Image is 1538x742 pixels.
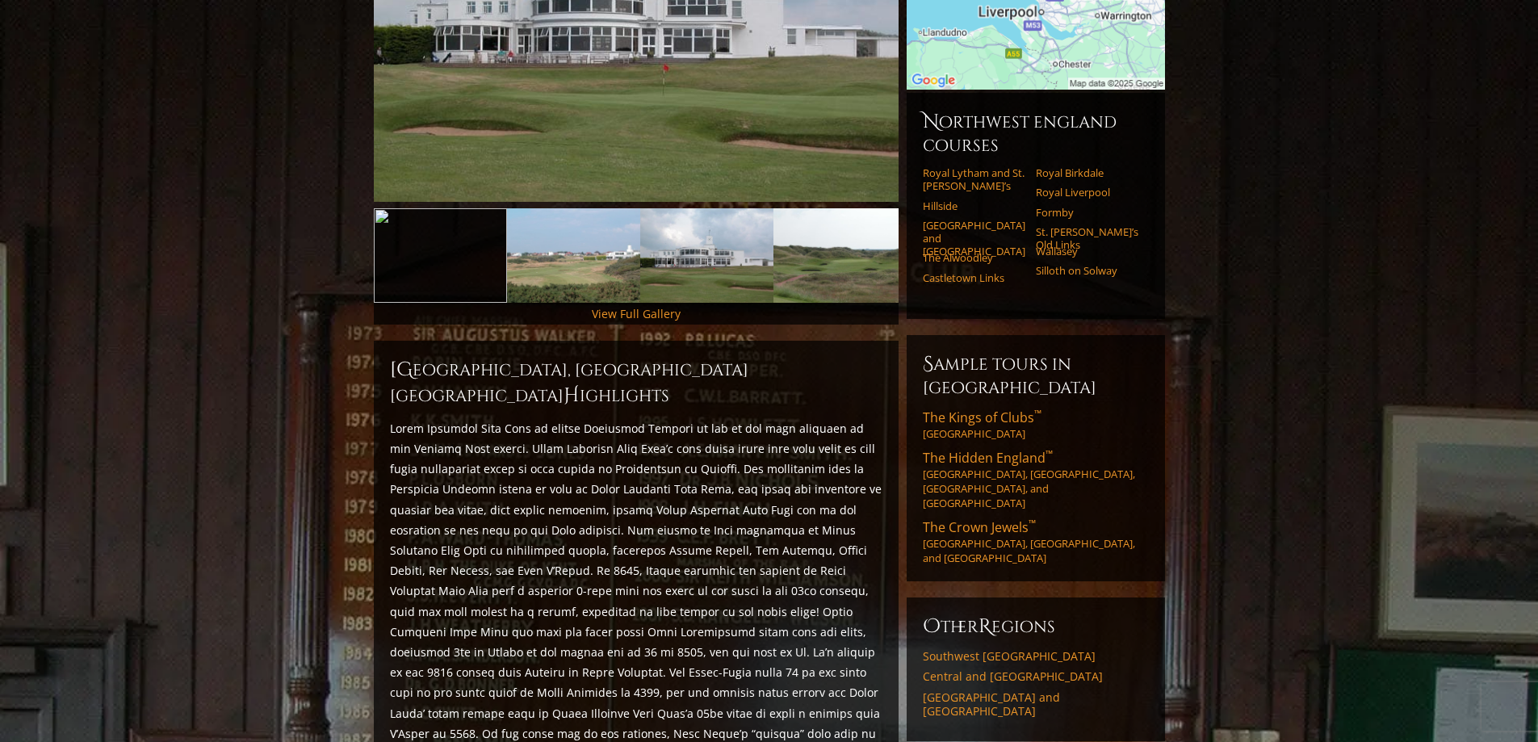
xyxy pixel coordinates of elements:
a: Royal Liverpool [1036,186,1138,199]
span: The Hidden England [923,449,1053,467]
h6: Northwest England Courses [923,109,1149,157]
a: Silloth on Solway [1036,264,1138,277]
sup: ™ [1034,407,1041,421]
a: The Crown Jewels™[GEOGRAPHIC_DATA], [GEOGRAPHIC_DATA], and [GEOGRAPHIC_DATA] [923,518,1149,565]
a: Royal Lytham and St. [PERSON_NAME]’s [923,166,1025,193]
a: Central and [GEOGRAPHIC_DATA] [923,669,1149,684]
a: [GEOGRAPHIC_DATA] and [GEOGRAPHIC_DATA] [923,219,1025,258]
a: Formby [1036,206,1138,219]
sup: ™ [1046,447,1053,461]
span: The Crown Jewels [923,518,1036,536]
span: O [923,614,941,639]
h2: [GEOGRAPHIC_DATA], [GEOGRAPHIC_DATA] [GEOGRAPHIC_DATA] ighlights [390,357,882,409]
sup: ™ [1029,517,1036,530]
span: The Kings of Clubs [923,409,1041,426]
a: Wallasey [1036,245,1138,258]
a: [GEOGRAPHIC_DATA] and [GEOGRAPHIC_DATA] [923,690,1149,719]
span: R [979,614,991,639]
a: Royal Birkdale [1036,166,1138,179]
a: Castletown Links [923,271,1025,284]
a: The Kings of Clubs™[GEOGRAPHIC_DATA] [923,409,1149,441]
span: H [564,383,580,409]
a: The Hidden England™[GEOGRAPHIC_DATA], [GEOGRAPHIC_DATA], [GEOGRAPHIC_DATA], and [GEOGRAPHIC_DATA] [923,449,1149,510]
a: The Alwoodley [923,251,1025,264]
a: Southwest [GEOGRAPHIC_DATA] [923,649,1149,664]
a: St. [PERSON_NAME]’s Old Links [1036,225,1138,252]
h6: Sample Tours in [GEOGRAPHIC_DATA] [923,351,1149,399]
a: View Full Gallery [592,306,681,321]
a: Hillside [923,199,1025,212]
h6: ther egions [923,614,1149,639]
